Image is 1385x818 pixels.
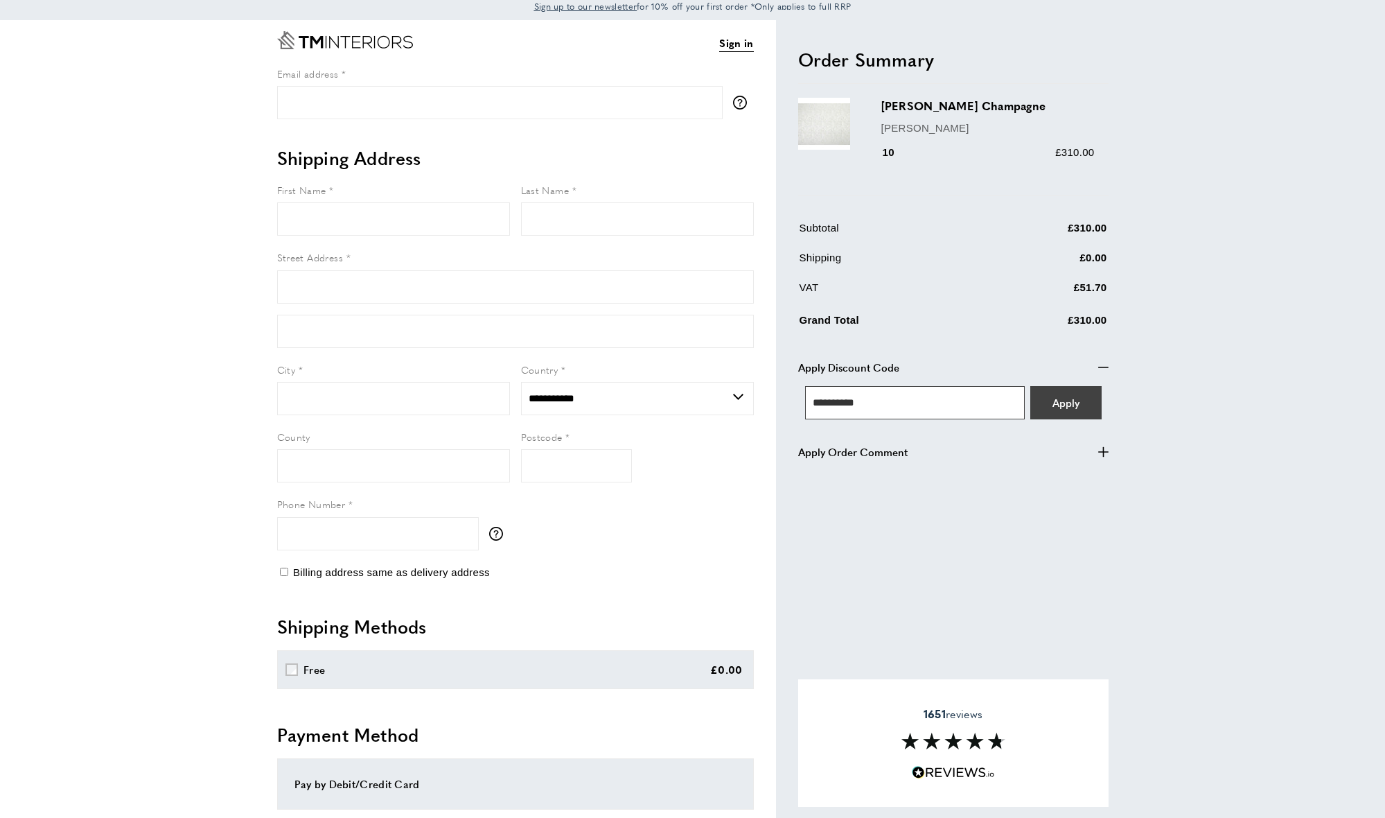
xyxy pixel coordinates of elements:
td: £310.00 [986,220,1107,247]
div: £0.00 [710,661,743,678]
span: Billing address same as delivery address [293,566,490,578]
span: Country [521,363,558,376]
a: Go to Home page [277,31,413,49]
span: First Name [277,183,326,197]
span: Apply Discount Code [798,359,899,376]
span: reviews [924,707,982,721]
span: Street Address [277,250,344,264]
span: City [277,363,296,376]
td: £51.70 [986,279,1107,306]
img: Reviews.io 5 stars [912,766,995,779]
button: More information [489,527,510,541]
span: County [277,430,310,444]
td: Subtotal [800,220,985,247]
h2: Order Summary [798,47,1109,72]
span: Postcode [521,430,563,444]
h2: Payment Method [277,722,754,747]
input: Billing address same as delivery address [280,568,288,576]
button: More information [733,96,754,110]
td: £0.00 [986,250,1107,277]
div: Pay by Debit/Credit Card [294,776,736,792]
span: Phone Number [277,497,346,511]
span: Email address [277,67,339,80]
span: Apply Coupon [1052,395,1079,410]
h2: Shipping Address [277,146,754,171]
div: Free [303,661,325,678]
p: [PERSON_NAME] [881,120,1095,137]
h3: [PERSON_NAME] Champagne [881,98,1095,114]
span: Apply Order Comment [798,444,908,460]
td: VAT [800,279,985,306]
a: Sign in [719,35,753,52]
span: Last Name [521,183,570,197]
strong: 1651 [924,706,946,722]
img: Reviews section [901,733,1005,749]
td: Grand Total [800,309,985,339]
img: Blakesley Champagne [798,98,850,150]
span: £310.00 [1055,146,1094,158]
button: Apply Coupon [1030,386,1102,419]
td: Shipping [800,250,985,277]
td: £310.00 [986,309,1107,339]
h2: Shipping Methods [277,614,754,639]
div: 10 [881,144,914,161]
